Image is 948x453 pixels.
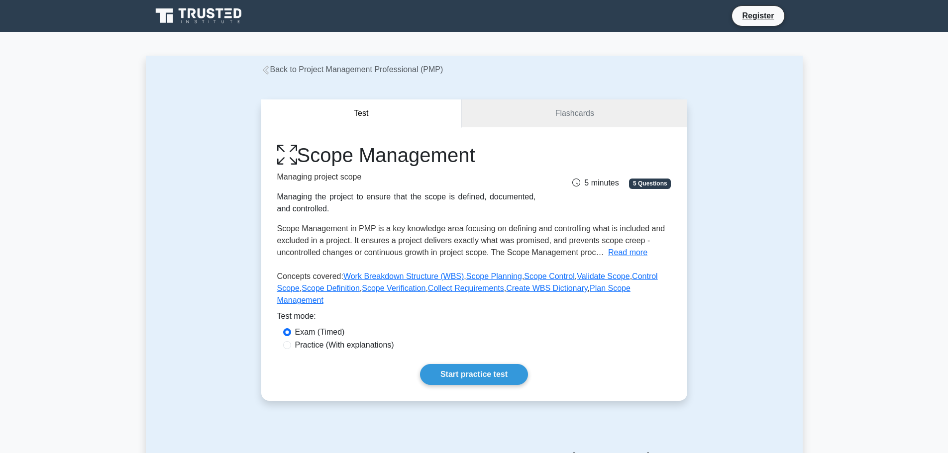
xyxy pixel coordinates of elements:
[277,310,671,326] div: Test mode:
[343,272,464,280] a: Work Breakdown Structure (WBS)
[261,65,443,74] a: Back to Project Management Professional (PMP)
[277,143,536,167] h1: Scope Management
[572,179,619,187] span: 5 minutes
[261,99,462,128] button: Test
[577,272,630,280] a: Validate Scope
[524,272,574,280] a: Scope Control
[506,284,587,292] a: Create WBS Dictionary
[428,284,504,292] a: Collect Requirements
[295,339,394,351] label: Practice (With explanations)
[277,191,536,215] div: Managing the project to ensure that the scope is defined, documented, and controlled.
[277,284,631,304] a: Plan Scope Management
[362,284,425,292] a: Scope Verification
[277,224,665,257] span: Scope Management in PMP is a key knowledge area focusing on defining and controlling what is incl...
[466,272,522,280] a: Scope Planning
[277,271,671,310] p: Concepts covered: , , , , , , , , ,
[736,9,780,22] a: Register
[302,284,360,292] a: Scope Definition
[462,99,687,128] a: Flashcards
[608,247,647,259] button: Read more
[277,171,536,183] p: Managing project scope
[629,179,671,188] span: 5 Questions
[420,364,528,385] a: Start practice test
[295,326,345,338] label: Exam (Timed)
